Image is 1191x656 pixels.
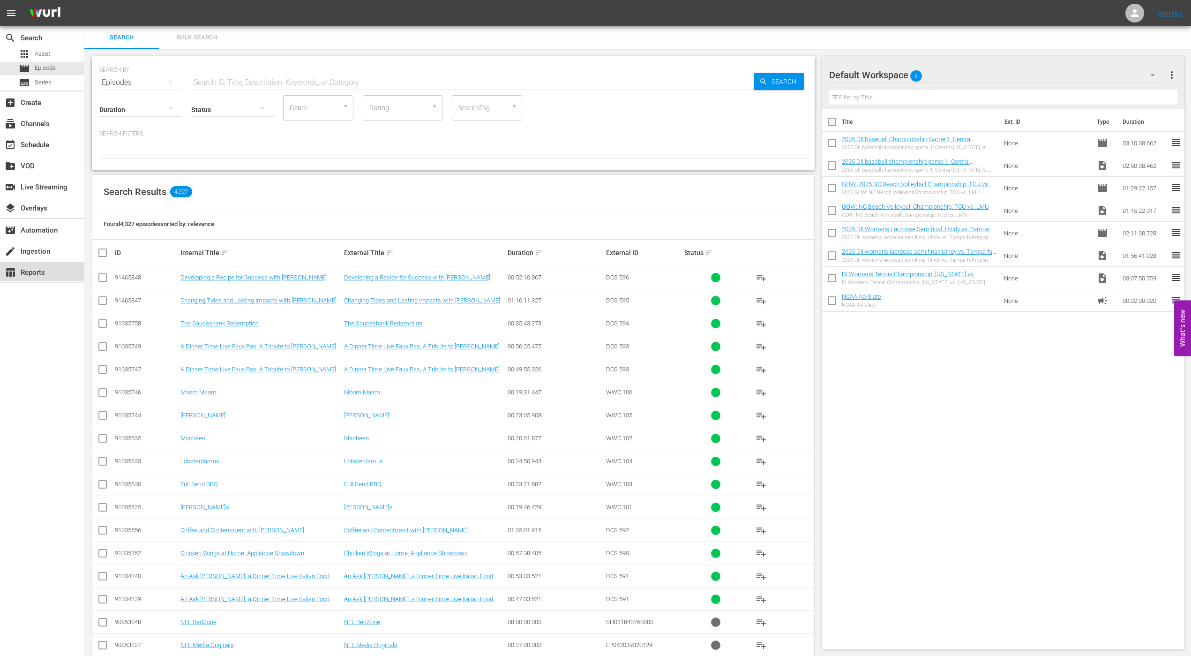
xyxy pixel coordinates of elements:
span: sort [705,249,713,257]
span: Video [1097,160,1108,171]
div: 91035556 [115,527,178,534]
span: reorder [1170,272,1182,283]
a: NFL Media Originals [180,641,234,648]
span: reorder [1170,249,1182,261]
div: DI Women's Tennis Championship: [US_STATE] vs. [US_STATE] A&M [842,279,996,286]
button: playlist_add [750,565,772,588]
span: playlist_add [756,502,767,513]
a: An Ask [PERSON_NAME], a Dinner Time Live Italian Food Revelation [180,573,333,587]
span: Ad [1097,295,1108,306]
div: 91034140 [115,573,178,580]
span: WWC 102 [606,435,632,442]
div: Status [684,247,747,258]
span: WWC 103 [606,481,632,488]
td: None [1000,289,1094,312]
span: playlist_add [756,479,767,490]
span: playlist_add [756,571,767,582]
span: playlist_add [756,456,767,467]
th: Duration [1117,109,1173,135]
div: 00:27:00.000 [508,641,603,648]
button: playlist_add [750,289,772,312]
a: 2025 DII baseball championship game 1: Central [US_STATE] vs. Tampa full replay [842,158,974,172]
span: Search [768,73,804,90]
button: playlist_add [750,381,772,404]
img: ans4CAIJ8jUAAAAAAAAAAAAAAAAAAAAAAAAgQb4GAAAAAAAAAAAAAAAAAAAAAAAAJMjXAAAAAAAAAAAAAAAAAAAAAAAAgAT5G... [22,2,67,24]
td: None [1000,199,1094,222]
span: playlist_add [756,525,767,536]
span: Video [1097,250,1108,261]
button: playlist_add [750,450,772,473]
div: 91035746 [115,389,178,396]
div: 00:53:03.521 [508,573,603,580]
button: playlist_add [750,427,772,450]
div: ID [115,249,178,256]
span: playlist_add [756,433,767,444]
th: Title [842,109,999,135]
div: 00:57:38.405 [508,550,603,557]
span: Episode [35,63,56,73]
span: DCS 591 [606,596,629,603]
span: DCS 592 [606,527,629,534]
a: A Dinner Time Live Faux Pas, A Tribute to [PERSON_NAME] [344,366,500,373]
span: reorder [1170,204,1182,216]
div: Episodes [99,69,182,96]
td: 02:11:38.728 [1119,222,1170,244]
a: The Sauceshank Redemption [344,320,422,327]
a: Full Send BBQ [180,481,218,488]
div: 00:19:31.447 [508,389,603,396]
span: WWC 104 [606,458,632,465]
a: NFL Media Originals [344,641,397,648]
span: playlist_add [756,318,767,329]
div: NCAA Ad-Slate [842,302,881,308]
span: Automation [5,225,16,236]
a: Sign Out [1158,9,1182,17]
a: An Ask [PERSON_NAME], a Dinner Time Live Italian Food Revelation [344,596,497,610]
div: 2025 DII baseball championship game 1: Central [US_STATE] vs. Tampa full replay [842,167,996,173]
span: Bulk Search [165,32,229,43]
button: playlist_add [750,312,772,335]
td: 01:29:22.157 [1119,177,1170,199]
button: more_vert [1166,64,1177,86]
div: GOW: NC Beach Volleyball Championship: TCU vs. LMU [842,212,989,218]
div: 00:23:21.687 [508,481,603,488]
a: GOW: NC Beach Volleyball Championship: TCU vs. LMU [842,203,989,210]
span: DCS 595 [606,297,629,304]
div: 91034139 [115,596,178,603]
a: Lobsterdamus [180,458,219,465]
div: 91465848 [115,274,178,281]
a: [PERSON_NAME] [180,412,225,419]
div: 91035758 [115,320,178,327]
td: None [1000,177,1094,199]
div: 90853027 [115,641,178,648]
span: Episode [19,63,30,74]
span: playlist_add [756,387,767,398]
span: Search [5,32,16,44]
a: Coffee and Contentment with [PERSON_NAME] [180,527,304,534]
span: playlist_add [756,617,767,628]
span: Series [35,78,52,87]
button: Open [510,102,519,111]
button: Open Feedback Widget [1174,300,1191,356]
span: DCS 593 [606,366,629,373]
div: Internal Title [180,247,341,258]
a: Chicken Wings at Home: Appliance Showdown [180,550,304,557]
a: Moom Maam [344,389,380,396]
span: DCS 593 [606,343,629,350]
div: 00:52:10.367 [508,274,603,281]
div: 01:35:01.915 [508,527,603,534]
span: more_vert [1166,69,1177,81]
button: Open [430,102,439,111]
div: 00:20:01.877 [508,435,603,442]
span: Ingestion [5,246,16,257]
div: 00:35:43.273 [508,320,603,327]
span: playlist_add [756,364,767,375]
button: playlist_add [750,335,772,358]
button: playlist_add [750,519,772,542]
div: 2025 DII women's lacrosse semifinal: UIndy vs. Tampa full replay [842,257,996,263]
span: DCS 596 [606,274,629,281]
div: 2025 DII baseball championship game 1: Central [US_STATE] vs. Tampa full replay [842,144,996,151]
a: Moom Maam [180,389,217,396]
a: The Sauceshank Redemption [180,320,259,327]
span: Video [1097,272,1108,284]
span: DCS 591 [606,573,629,580]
